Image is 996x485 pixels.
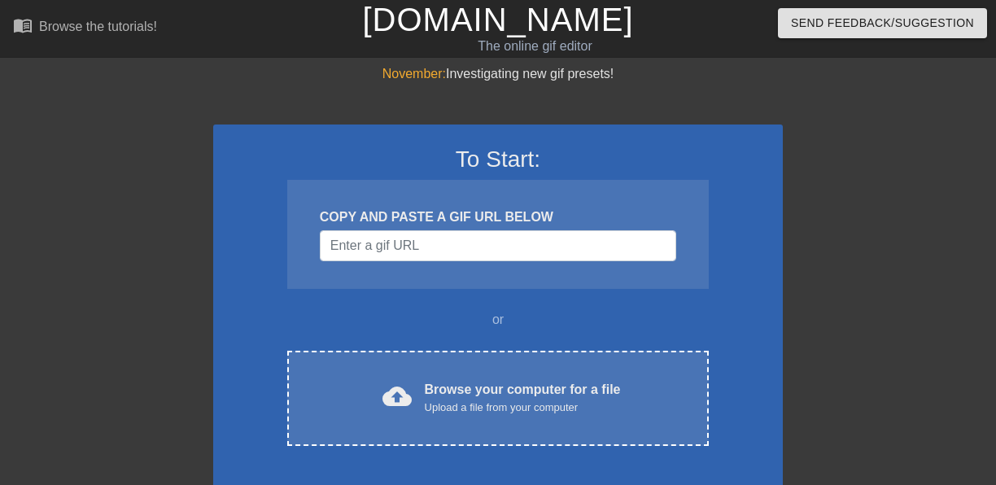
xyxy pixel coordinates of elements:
[362,2,633,37] a: [DOMAIN_NAME]
[425,380,621,416] div: Browse your computer for a file
[778,8,987,38] button: Send Feedback/Suggestion
[256,310,740,330] div: or
[234,146,762,173] h3: To Start:
[39,20,157,33] div: Browse the tutorials!
[13,15,157,41] a: Browse the tutorials!
[382,382,412,411] span: cloud_upload
[320,230,676,261] input: Username
[425,400,621,416] div: Upload a file from your computer
[13,15,33,35] span: menu_book
[340,37,730,56] div: The online gif editor
[791,13,974,33] span: Send Feedback/Suggestion
[320,208,676,227] div: COPY AND PASTE A GIF URL BELOW
[382,67,446,81] span: November:
[213,64,783,84] div: Investigating new gif presets!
